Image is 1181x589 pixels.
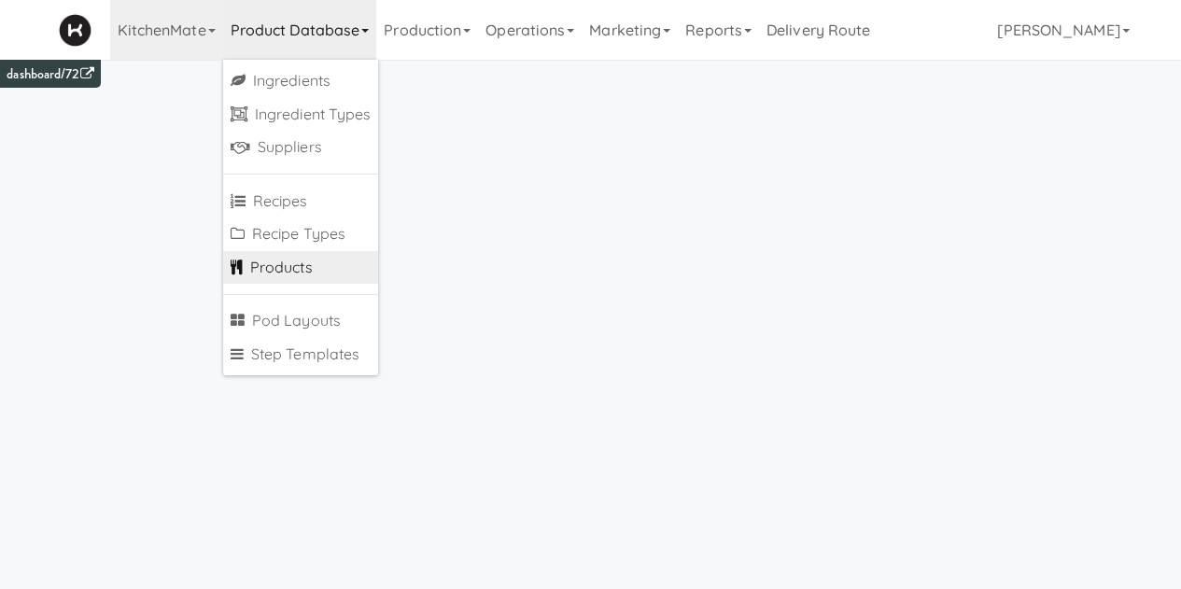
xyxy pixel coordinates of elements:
a: Pod Layouts [223,304,379,338]
a: Ingredient Types [223,98,379,132]
img: Micromart [59,14,91,47]
a: Recipes [223,185,379,218]
a: Step Templates [223,338,379,372]
a: Ingredients [223,64,379,98]
a: dashboard/72 [7,64,93,84]
a: Recipe Types [223,217,379,251]
a: Products [223,251,379,285]
a: Suppliers [223,131,379,164]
